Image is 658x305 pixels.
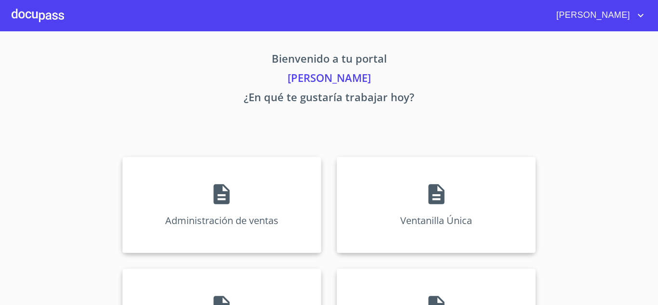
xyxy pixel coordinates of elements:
[32,89,626,108] p: ¿En qué te gustaría trabajar hoy?
[32,70,626,89] p: [PERSON_NAME]
[549,8,646,23] button: account of current user
[549,8,635,23] span: [PERSON_NAME]
[165,214,278,227] p: Administración de ventas
[32,51,626,70] p: Bienvenido a tu portal
[400,214,472,227] p: Ventanilla Única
